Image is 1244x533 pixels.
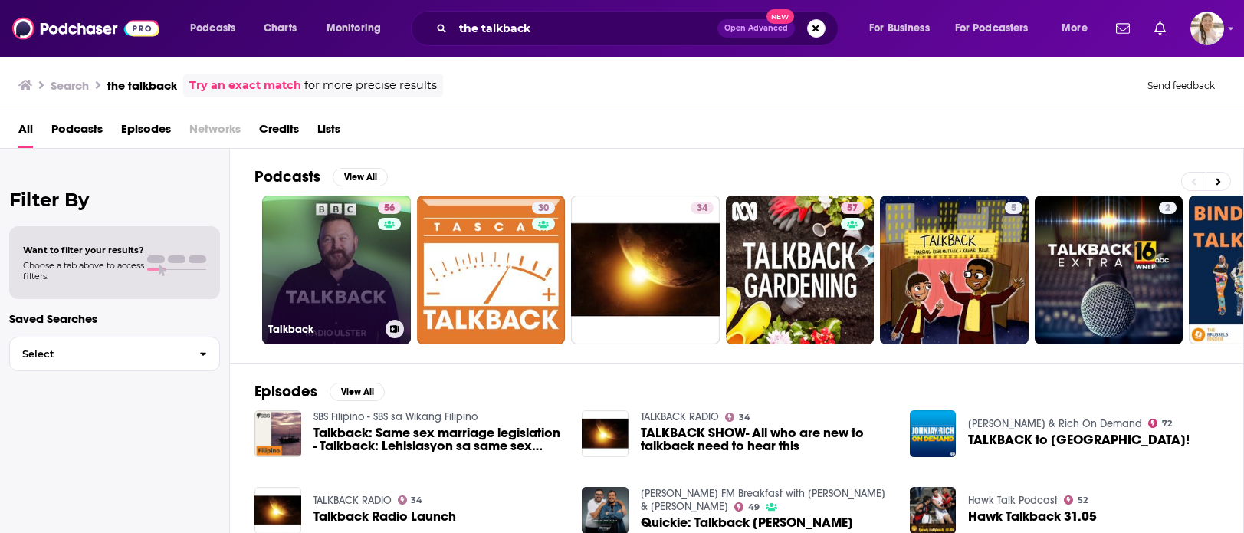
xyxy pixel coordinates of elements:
button: Open AdvancedNew [717,19,795,38]
a: Charts [254,16,306,41]
span: 34 [739,414,750,421]
input: Search podcasts, credits, & more... [453,16,717,41]
span: 34 [697,201,707,216]
h3: Talkback [268,323,379,336]
span: Quickie: Talkback [PERSON_NAME] [641,516,853,529]
span: 52 [1078,497,1088,504]
span: 5 [1011,201,1016,216]
a: George FM Breakfast with Lee & Tammy [641,487,885,513]
h3: the talkback [107,78,177,93]
span: For Podcasters [955,18,1029,39]
span: Podcasts [190,18,235,39]
a: 52 [1064,495,1088,505]
button: open menu [945,16,1051,41]
button: Send feedback [1143,79,1219,92]
a: Episodes [121,117,171,148]
a: 30 [417,196,566,344]
button: Show profile menu [1190,12,1224,45]
a: 34 [398,495,423,505]
h2: Episodes [254,382,317,401]
a: 34 [725,413,750,422]
span: 34 [411,497,422,504]
span: For Business [869,18,930,39]
a: EpisodesView All [254,382,385,401]
a: TALKBACK to us! [968,433,1190,446]
span: 2 [1165,201,1170,216]
a: 56Talkback [262,196,411,344]
button: open menu [316,16,401,41]
button: View All [330,383,385,401]
img: TALKBACK to us! [910,410,957,457]
div: Search podcasts, credits, & more... [425,11,853,46]
a: 30 [532,202,555,214]
span: Logged in as acquavie [1190,12,1224,45]
a: PodcastsView All [254,167,388,186]
a: Show notifications dropdown [1110,15,1136,41]
a: SBS Filipino - SBS sa Wikang Filipino [313,410,478,423]
a: TALKBACK RADIO [641,410,719,423]
span: 72 [1162,420,1172,427]
span: New [766,9,794,24]
span: Open Advanced [724,25,788,32]
a: 2 [1035,196,1183,344]
span: Charts [264,18,297,39]
a: Try an exact match [189,77,301,94]
button: Select [9,337,220,371]
a: 49 [734,502,760,512]
span: 56 [384,201,395,216]
a: 72 [1148,419,1172,428]
button: open menu [858,16,949,41]
span: 49 [748,504,760,511]
a: Podcasts [51,117,103,148]
a: 34 [691,202,714,214]
h3: Search [51,78,89,93]
span: Monitoring [327,18,381,39]
span: More [1062,18,1088,39]
a: Hawk Talkback 31.05 [968,510,1097,523]
img: TALKBACK SHOW- All who are new to talkback need to hear this [582,410,629,457]
img: User Profile [1190,12,1224,45]
img: Talkback: Same sex marriage legislation - Talkback: Lehislasyon sa same sex marriage [254,410,301,457]
button: open menu [1051,16,1107,41]
a: Quickie: Talkback Tammy [641,516,853,529]
button: open menu [179,16,255,41]
a: 5 [1005,202,1022,214]
a: Show notifications dropdown [1148,15,1172,41]
a: Hawk Talk Podcast [968,494,1058,507]
a: All [18,117,33,148]
a: TALKBACK SHOW- All who are new to talkback need to hear this [641,426,891,452]
a: Talkback: Same sex marriage legislation - Talkback: Lehislasyon sa same sex marriage [313,426,564,452]
span: 30 [538,201,549,216]
span: for more precise results [304,77,437,94]
a: 34 [571,196,720,344]
span: 57 [847,201,858,216]
img: Podchaser - Follow, Share and Rate Podcasts [12,14,159,43]
a: Johnjay & Rich On Demand [968,417,1142,430]
a: TALKBACK RADIO [313,494,392,507]
span: Want to filter your results? [23,245,144,255]
a: 56 [378,202,401,214]
a: Lists [317,117,340,148]
span: Networks [189,117,241,148]
a: Credits [259,117,299,148]
a: Talkback Radio Launch [313,510,456,523]
a: 2 [1159,202,1177,214]
span: Select [10,349,187,359]
p: Saved Searches [9,311,220,326]
span: Choose a tab above to access filters. [23,260,144,281]
h2: Filter By [9,189,220,211]
a: 5 [880,196,1029,344]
